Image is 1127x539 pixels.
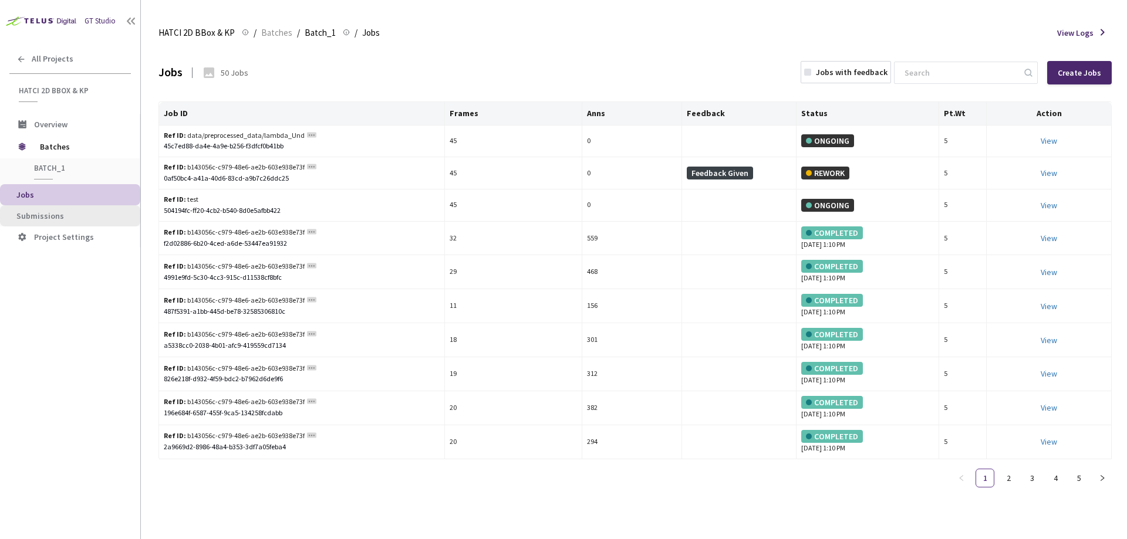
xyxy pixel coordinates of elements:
[582,126,682,158] td: 0
[34,119,68,130] span: Overview
[445,189,582,222] td: 45
[687,167,753,179] div: Feedback Given
[445,391,582,425] td: 20
[952,469,971,487] li: Previous Page
[164,162,305,173] div: b143056c-c979-48e6-ae2b-603e938e73f9/data__preprocessed_data__lambda_UndistortFrames__20250327_10...
[445,425,582,459] td: 20
[261,26,292,40] span: Batches
[797,102,939,126] th: Status
[939,255,987,289] td: 5
[1093,469,1112,487] button: right
[952,469,971,487] button: left
[164,396,305,408] div: b143056c-c979-48e6-ae2b-603e938e73f9/data__preprocessed_data__lambda_UndistortFrames__20250408_15...
[801,362,863,375] div: COMPLETED
[164,195,186,204] b: Ref ID:
[801,396,863,409] div: COMPLETED
[85,16,116,27] div: GT Studio
[164,442,440,453] div: 2a9669d2-8986-48a4-b353-3df7a05feba4
[1000,469,1017,487] a: 2
[159,102,445,126] th: Job ID
[445,222,582,256] td: 32
[1041,168,1057,178] a: View
[801,294,863,307] div: COMPLETED
[1041,436,1057,447] a: View
[164,397,186,406] b: Ref ID:
[164,295,305,306] div: b143056c-c979-48e6-ae2b-603e938e73f9/data__preprocessed_data__lambda_UndistortFrames__20250408_15...
[939,222,987,256] td: 5
[445,255,582,289] td: 29
[801,430,934,454] div: [DATE] 1:10 PM
[40,135,120,158] span: Batches
[801,396,934,420] div: [DATE] 1:10 PM
[1047,469,1064,487] a: 4
[582,102,682,126] th: Anns
[939,391,987,425] td: 5
[164,205,440,216] div: 504194fc-ff20-4cb2-b540-8d0e5afbb422
[939,157,987,189] td: 5
[164,408,440,419] div: 196e684f-6587-455f-9ca5-134258fcdabb
[164,194,314,205] div: test
[976,469,994,487] a: 1
[297,26,300,40] li: /
[1046,469,1065,487] li: 4
[164,340,440,351] div: a5338cc0-2038-4b01-afc9-419559cd7134
[445,157,582,189] td: 45
[164,238,440,249] div: f2d02886-6b20-4ced-a6de-53447ea91932
[801,260,934,284] div: [DATE] 1:10 PM
[801,294,934,318] div: [DATE] 1:10 PM
[582,323,682,357] td: 301
[1041,233,1057,243] a: View
[939,189,987,222] td: 5
[445,323,582,357] td: 18
[801,328,863,341] div: COMPLETED
[362,26,380,40] span: Jobs
[582,289,682,323] td: 156
[164,430,305,442] div: b143056c-c979-48e6-ae2b-603e938e73f9/data__preprocessed_data__lambda_UndistortFrames__20250408_15...
[164,374,440,385] div: 826e218f-d932-4f59-bdc2-b7962d6de9f6
[1041,402,1057,413] a: View
[987,102,1112,126] th: Action
[582,357,682,391] td: 312
[1058,68,1101,77] div: Create Jobs
[34,163,121,173] span: Batch_1
[16,211,64,221] span: Submissions
[801,430,863,443] div: COMPLETED
[939,425,987,459] td: 5
[1093,469,1112,487] li: Next Page
[958,474,965,482] span: left
[158,26,235,40] span: HATCI 2D BBox & KP
[445,357,582,391] td: 19
[582,391,682,425] td: 382
[158,64,183,81] div: Jobs
[582,157,682,189] td: 0
[164,228,186,236] b: Ref ID:
[445,126,582,158] td: 45
[816,66,888,78] div: Jobs with feedback
[939,289,987,323] td: 5
[254,26,257,40] li: /
[164,130,305,141] div: data/preprocessed_data/lambda_UndistortFrames/20250327_105553
[355,26,357,40] li: /
[939,357,987,391] td: 5
[582,222,682,256] td: 559
[19,86,124,96] span: HATCI 2D BBox & KP
[582,255,682,289] td: 468
[164,296,186,304] b: Ref ID:
[34,232,94,242] span: Project Settings
[1099,474,1106,482] span: right
[164,364,186,372] b: Ref ID:
[939,126,987,158] td: 5
[682,102,797,126] th: Feedback
[582,189,682,222] td: 0
[1041,200,1057,211] a: View
[1041,135,1057,146] a: View
[976,469,994,487] li: 1
[164,329,305,340] div: b143056c-c979-48e6-ae2b-603e938e73f9/data__preprocessed_data__lambda_UndistortFrames__20250408_15...
[164,330,186,338] b: Ref ID:
[1041,267,1057,277] a: View
[164,431,186,440] b: Ref ID:
[164,162,186,171] b: Ref ID:
[32,54,73,64] span: All Projects
[801,328,934,352] div: [DATE] 1:10 PM
[999,469,1018,487] li: 2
